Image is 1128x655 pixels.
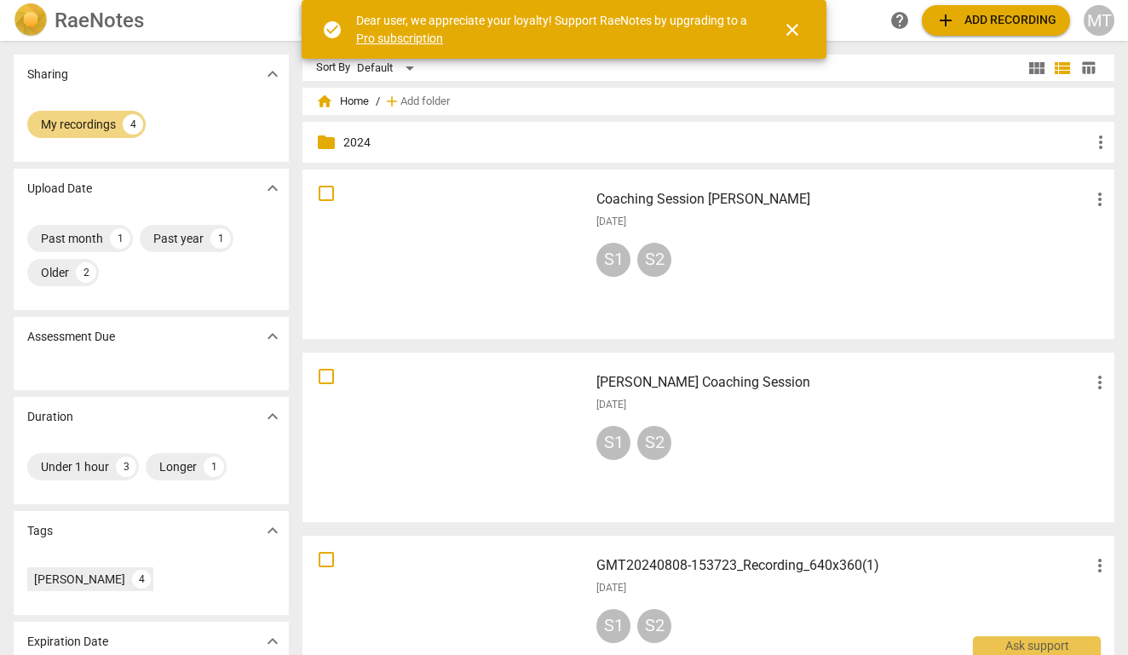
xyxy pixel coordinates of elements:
span: view_list [1052,58,1073,78]
p: Assessment Due [27,328,115,346]
h3: GMT20240808-153723_Recording_640x360(1) [596,555,1090,576]
button: Close [772,9,813,50]
div: Older [41,264,69,281]
span: add [383,93,400,110]
h3: Coaching Session INDRA RINCON [596,189,1090,210]
p: Tags [27,522,53,540]
p: Sharing [27,66,68,83]
button: Tile view [1024,55,1050,81]
button: Table view [1075,55,1101,81]
a: Help [884,5,915,36]
div: 1 [210,228,231,249]
div: [PERSON_NAME] [34,571,125,588]
span: view_module [1027,58,1047,78]
span: add [935,10,956,31]
span: Add folder [400,95,450,108]
span: help [889,10,910,31]
div: S1 [596,609,630,643]
button: Show more [260,175,285,201]
div: 4 [123,114,143,135]
h2: RaeNotes [55,9,144,32]
p: Duration [27,408,73,426]
span: more_vert [1091,132,1111,152]
h3: Moises Coaching Session [596,372,1090,393]
span: Home [316,93,369,110]
div: Ask support [973,636,1101,655]
div: Sort By [316,61,350,74]
div: 1 [204,457,224,477]
div: Past year [153,230,204,247]
div: Under 1 hour [41,458,109,475]
div: Longer [159,458,197,475]
span: expand_more [262,406,283,427]
button: Show more [260,324,285,349]
span: more_vert [1090,189,1110,210]
span: [DATE] [596,215,626,229]
button: Show more [260,61,285,87]
span: table_chart [1080,60,1096,76]
button: Show more [260,518,285,543]
img: Logo [14,3,48,37]
div: S2 [637,426,671,460]
p: Expiration Date [27,633,108,651]
div: 4 [132,570,151,589]
div: S2 [637,243,671,277]
div: My recordings [41,116,116,133]
span: [DATE] [596,398,626,412]
span: more_vert [1090,372,1110,393]
span: home [316,93,333,110]
span: close [782,20,803,40]
div: 1 [110,228,130,249]
a: Coaching Session [PERSON_NAME][DATE]S1S2 [308,175,1108,333]
div: 3 [116,457,136,477]
button: Show more [260,404,285,429]
div: S1 [596,243,630,277]
span: expand_more [262,520,283,541]
div: Past month [41,230,103,247]
button: Upload [922,5,1070,36]
button: MT [1084,5,1114,36]
div: S2 [637,609,671,643]
p: 2024 [343,134,1091,152]
span: expand_more [262,326,283,347]
span: [DATE] [596,581,626,595]
a: LogoRaeNotes [14,3,285,37]
a: [PERSON_NAME] Coaching Session[DATE]S1S2 [308,359,1108,516]
span: expand_more [262,64,283,84]
span: expand_more [262,631,283,652]
span: expand_more [262,178,283,198]
button: List view [1050,55,1075,81]
div: Default [357,55,420,82]
button: Show more [260,629,285,654]
span: / [376,95,380,108]
div: S1 [596,426,630,460]
span: check_circle [322,20,342,40]
div: 2 [76,262,96,283]
span: Add recording [935,10,1056,31]
span: more_vert [1090,555,1110,576]
div: Dear user, we appreciate your loyalty! Support RaeNotes by upgrading to a [356,12,751,47]
p: Upload Date [27,180,92,198]
span: folder [316,132,337,152]
a: Pro subscription [356,32,443,45]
